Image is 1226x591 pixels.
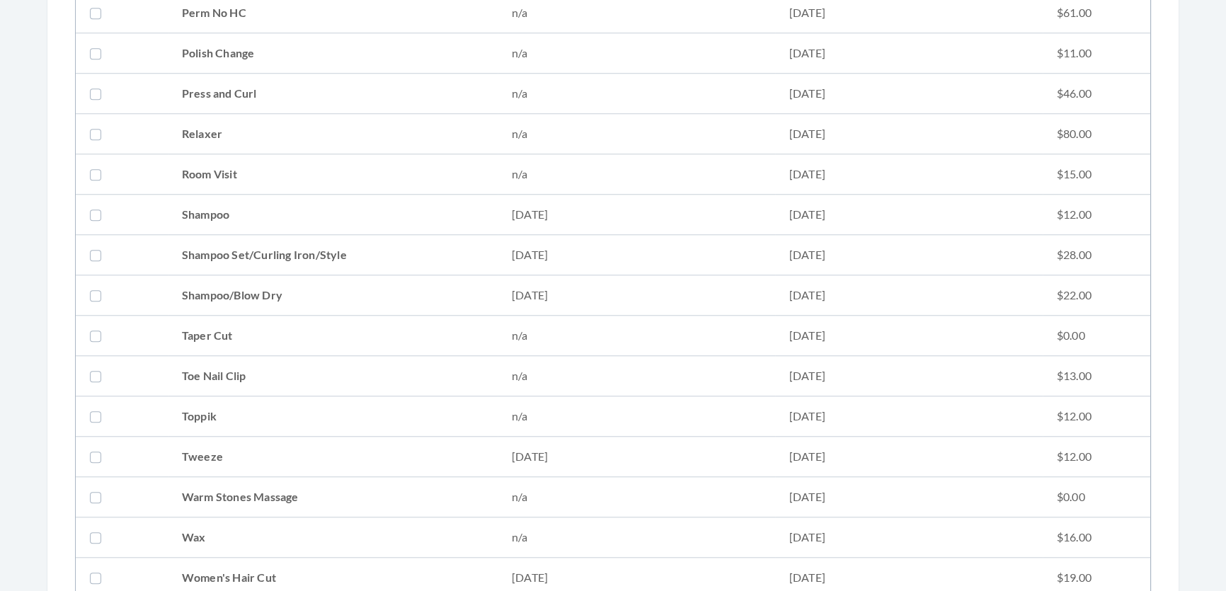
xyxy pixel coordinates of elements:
[775,477,1043,517] td: [DATE]
[168,74,498,114] td: Press and Curl
[168,114,498,154] td: Relaxer
[498,356,775,396] td: n/a
[498,517,775,558] td: n/a
[498,33,775,74] td: n/a
[775,74,1043,114] td: [DATE]
[1043,477,1150,517] td: $0.00
[168,437,498,477] td: Tweeze
[498,74,775,114] td: n/a
[1043,33,1150,74] td: $11.00
[1043,154,1150,195] td: $15.00
[168,316,498,356] td: Taper Cut
[775,437,1043,477] td: [DATE]
[168,396,498,437] td: Toppik
[775,195,1043,235] td: [DATE]
[775,396,1043,437] td: [DATE]
[775,275,1043,316] td: [DATE]
[775,517,1043,558] td: [DATE]
[498,396,775,437] td: n/a
[775,154,1043,195] td: [DATE]
[775,235,1043,275] td: [DATE]
[1043,437,1150,477] td: $12.00
[168,477,498,517] td: Warm Stones Massage
[1043,74,1150,114] td: $46.00
[1043,114,1150,154] td: $80.00
[498,316,775,356] td: n/a
[1043,275,1150,316] td: $22.00
[168,33,498,74] td: Polish Change
[498,114,775,154] td: n/a
[168,154,498,195] td: Room Visit
[498,235,775,275] td: [DATE]
[775,316,1043,356] td: [DATE]
[498,154,775,195] td: n/a
[1043,517,1150,558] td: $16.00
[498,275,775,316] td: [DATE]
[498,477,775,517] td: n/a
[775,356,1043,396] td: [DATE]
[1043,396,1150,437] td: $12.00
[498,195,775,235] td: [DATE]
[1043,316,1150,356] td: $0.00
[498,437,775,477] td: [DATE]
[1043,235,1150,275] td: $28.00
[168,356,498,396] td: Toe Nail Clip
[1043,356,1150,396] td: $13.00
[168,275,498,316] td: Shampoo/Blow Dry
[168,517,498,558] td: Wax
[1043,195,1150,235] td: $12.00
[775,33,1043,74] td: [DATE]
[168,195,498,235] td: Shampoo
[168,235,498,275] td: Shampoo Set/Curling Iron/Style
[775,114,1043,154] td: [DATE]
